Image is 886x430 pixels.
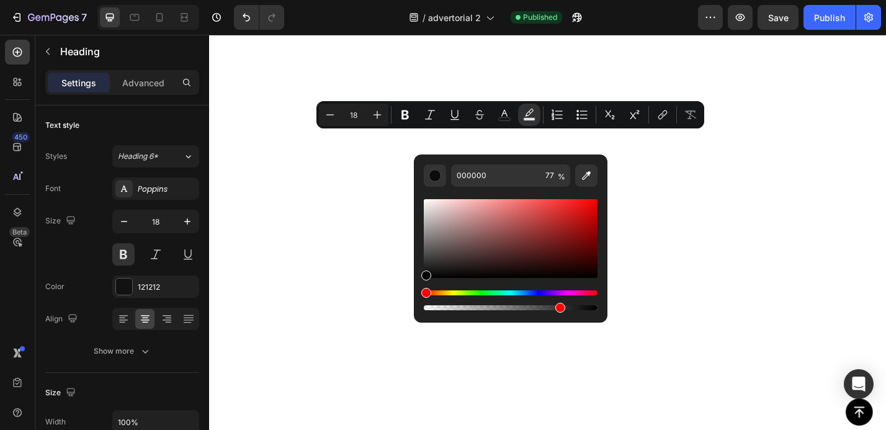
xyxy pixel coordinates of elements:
[768,12,789,23] span: Save
[45,311,80,328] div: Align
[45,385,78,401] div: Size
[45,416,66,428] div: Width
[9,227,30,237] div: Beta
[45,183,61,194] div: Font
[45,213,78,230] div: Size
[234,5,284,30] div: Undo/Redo
[423,11,426,24] span: /
[428,11,481,24] span: advertorial 2
[12,132,30,142] div: 450
[81,10,87,25] p: 7
[451,164,540,187] input: E.g FFFFFF
[523,12,557,23] span: Published
[803,5,856,30] button: Publish
[138,184,196,195] div: Poppins
[814,11,845,24] div: Publish
[45,340,199,362] button: Show more
[94,345,151,357] div: Show more
[5,5,92,30] button: 7
[122,76,164,89] p: Advanced
[112,145,199,168] button: Heading 6*
[45,120,79,131] div: Text style
[844,369,874,399] div: Open Intercom Messenger
[424,290,597,295] div: Hue
[118,151,158,162] span: Heading 6*
[558,170,565,184] span: %
[45,151,67,162] div: Styles
[316,101,704,128] div: Editor contextual toolbar
[758,5,799,30] button: Save
[138,282,196,293] div: 121212
[60,44,194,59] p: Heading
[61,76,96,89] p: Settings
[45,281,65,292] div: Color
